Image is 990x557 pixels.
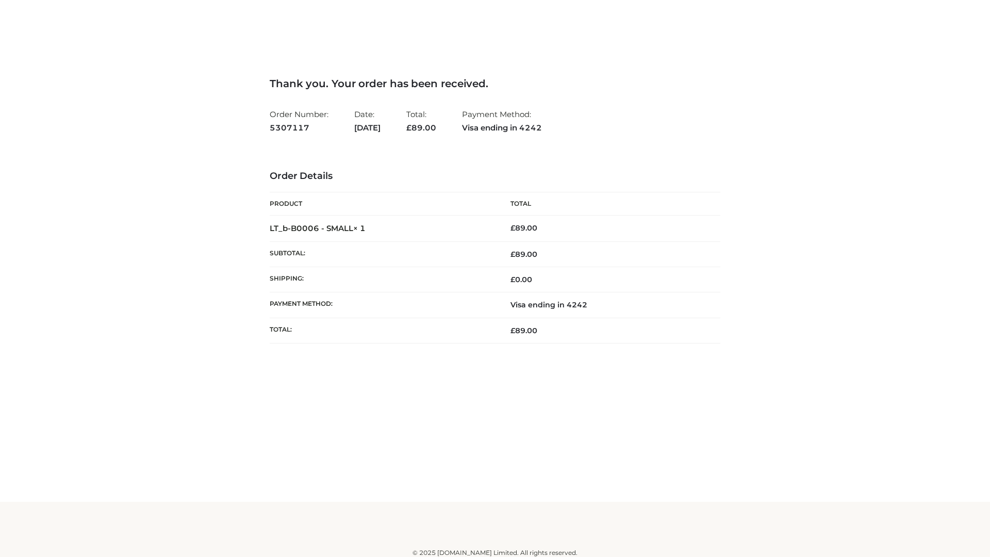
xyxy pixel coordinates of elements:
li: Order Number: [270,105,328,137]
li: Date: [354,105,381,137]
th: Shipping: [270,267,495,292]
span: 89.00 [510,326,537,335]
span: £ [510,326,515,335]
th: Subtotal: [270,241,495,267]
span: £ [510,223,515,233]
span: £ [510,250,515,259]
li: Payment Method: [462,105,542,137]
bdi: 89.00 [510,223,537,233]
li: Total: [406,105,436,137]
th: Payment method: [270,292,495,318]
th: Total: [270,318,495,343]
th: Total [495,192,720,216]
h3: Order Details [270,171,720,182]
strong: Visa ending in 4242 [462,121,542,135]
bdi: 0.00 [510,275,532,284]
span: 89.00 [510,250,537,259]
h3: Thank you. Your order has been received. [270,77,720,90]
span: 89.00 [406,123,436,133]
span: £ [510,275,515,284]
th: Product [270,192,495,216]
strong: LT_b-B0006 - SMALL [270,223,366,233]
td: Visa ending in 4242 [495,292,720,318]
strong: 5307117 [270,121,328,135]
strong: × 1 [353,223,366,233]
span: £ [406,123,411,133]
strong: [DATE] [354,121,381,135]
